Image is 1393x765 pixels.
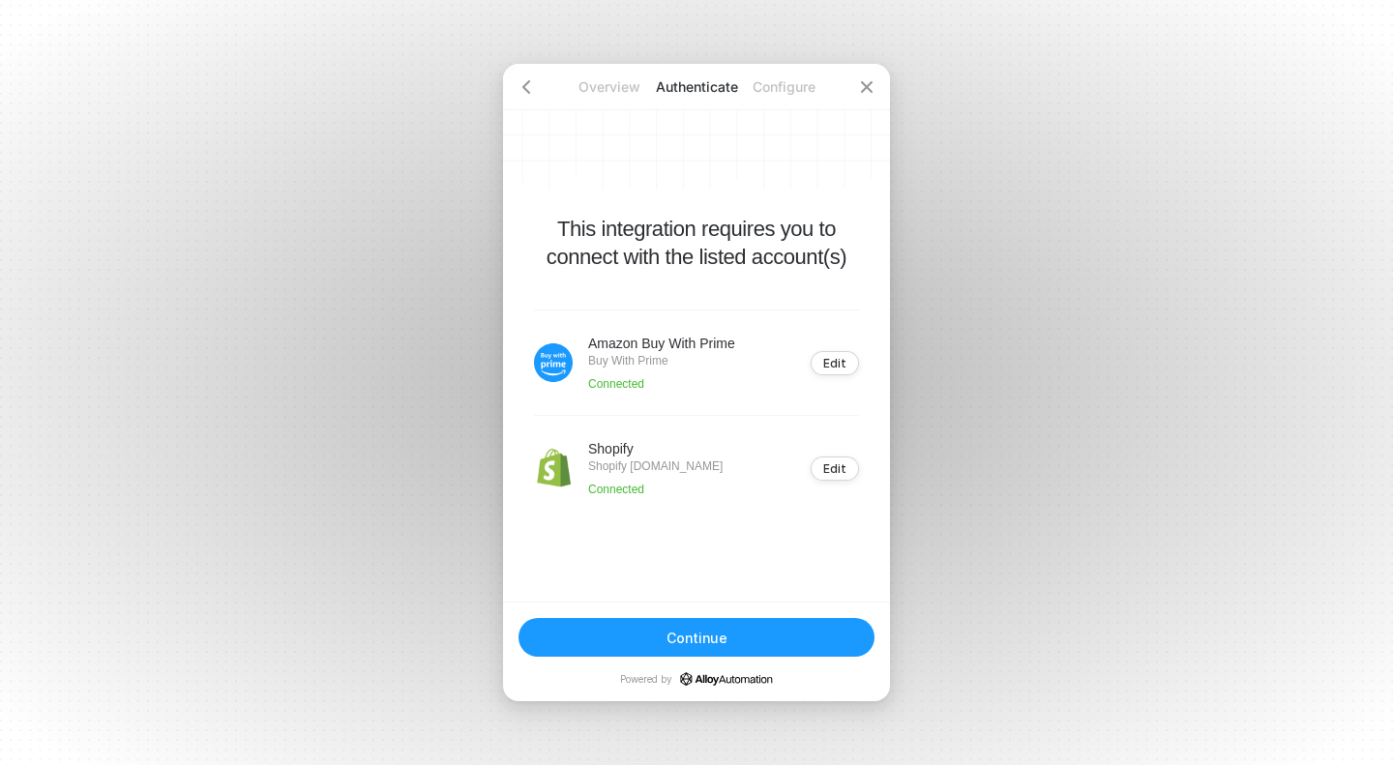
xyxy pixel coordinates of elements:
[519,618,874,657] button: Continue
[588,439,723,458] p: Shopify
[653,77,740,97] p: Authenticate
[811,351,859,375] button: Edit
[534,343,573,382] img: icon
[588,376,735,392] p: Connected
[588,482,723,497] p: Connected
[534,449,573,487] img: icon
[680,672,773,686] a: icon-success
[519,79,534,95] span: icon-arrow-left
[588,334,735,353] p: Amazon Buy With Prime
[588,353,735,368] p: Buy With Prime
[811,456,859,481] button: Edit
[823,461,846,476] div: Edit
[667,630,727,646] div: Continue
[823,356,846,370] div: Edit
[534,215,859,271] p: This integration requires you to connect with the listed account(s)
[859,79,874,95] span: icon-close
[740,77,827,97] p: Configure
[588,458,723,474] p: Shopify [DOMAIN_NAME]
[620,672,773,686] p: Powered by
[566,77,653,97] p: Overview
